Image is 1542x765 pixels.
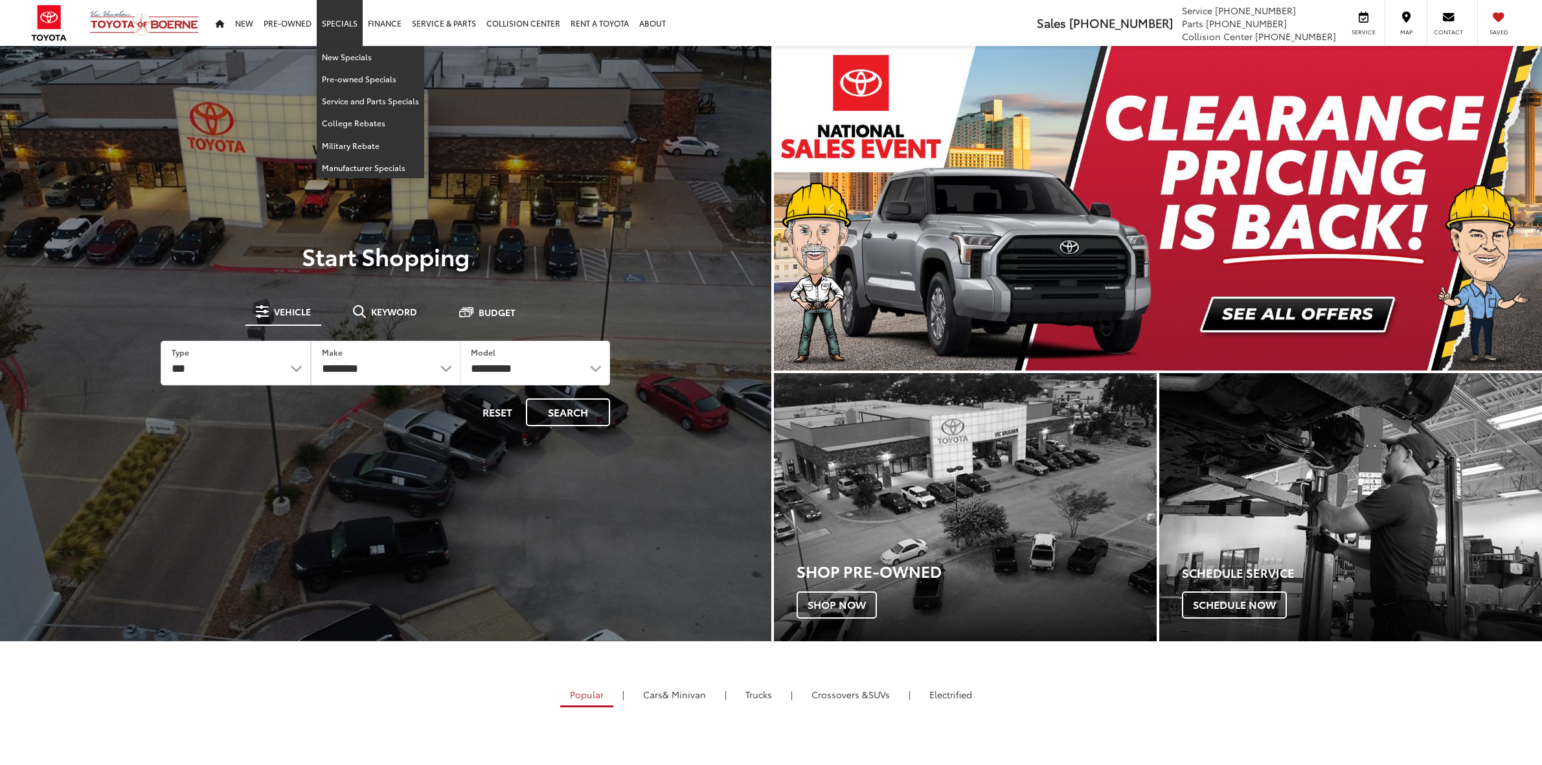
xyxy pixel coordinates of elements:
[1484,28,1513,36] span: Saved
[1215,4,1296,17] span: [PHONE_NUMBER]
[736,683,782,705] a: Trucks
[479,308,516,317] span: Budget
[526,398,610,426] button: Search
[1392,28,1420,36] span: Map
[317,112,424,134] a: College Rebates
[471,398,523,426] button: Reset
[1206,17,1287,30] span: [PHONE_NUMBER]
[1069,14,1173,31] span: [PHONE_NUMBER]
[905,688,914,701] li: |
[633,683,716,705] a: Cars
[802,683,900,705] a: SUVs
[1182,4,1212,17] span: Service
[811,688,868,701] span: Crossovers &
[619,688,628,701] li: |
[89,10,199,36] img: Vic Vaughan Toyota of Boerne
[920,683,982,705] a: Electrified
[774,373,1157,641] a: Shop Pre-Owned Shop Now
[317,46,424,68] a: New Specials
[1427,72,1542,345] button: Click to view next picture.
[788,688,796,701] li: |
[774,373,1157,641] div: Toyota
[1182,567,1542,580] h4: Schedule Service
[471,347,495,358] label: Model
[322,347,343,358] label: Make
[1182,30,1253,43] span: Collision Center
[663,688,706,701] span: & Minivan
[721,688,730,701] li: |
[774,72,889,345] button: Click to view previous picture.
[317,157,424,178] a: Manufacturer Specials
[1182,17,1203,30] span: Parts
[560,683,613,707] a: Popular
[54,243,717,269] p: Start Shopping
[317,90,424,112] a: Service and Parts Specials
[1255,30,1336,43] span: [PHONE_NUMBER]
[1037,14,1066,31] span: Sales
[371,307,417,316] span: Keyword
[1159,373,1542,641] div: Toyota
[797,562,1157,579] h3: Shop Pre-Owned
[1159,373,1542,641] a: Schedule Service Schedule Now
[317,135,424,157] a: Military Rebate
[1434,28,1463,36] span: Contact
[797,591,877,619] span: Shop Now
[1182,591,1287,619] span: Schedule Now
[1349,28,1378,36] span: Service
[172,347,189,358] label: Type
[274,307,311,316] span: Vehicle
[317,68,424,90] a: Pre-owned Specials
